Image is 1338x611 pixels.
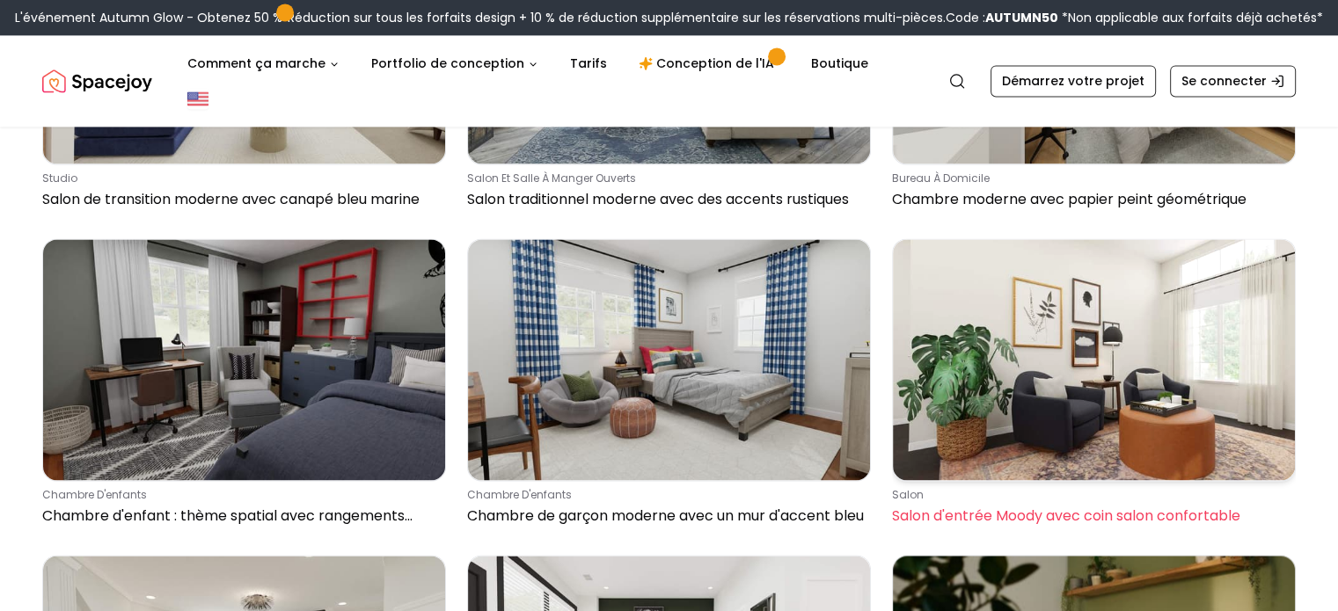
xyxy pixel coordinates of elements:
img: États-Unis [187,88,208,109]
font: *Non applicable aux forfaits déjà achetés* [1062,9,1323,26]
a: Démarrez votre projet [991,65,1156,97]
font: studio [42,171,77,185]
font: Comment ça marche [187,55,325,72]
font: salon [892,487,924,502]
font: salon et salle à manger ouverts [467,171,636,185]
font: Réduction sur tous les forfaits design + 10 % de réduction supplémentaire sur les réservations mu... [288,9,946,26]
a: Chambre de garçon moderne avec un mur d'accent bleuchambre d'enfantsChambre de garçon moderne ave... [467,238,871,534]
font: Salon de transition moderne avec canapé bleu marine [42,189,420,209]
font: L'événement Autumn Glow - Obtenez 50 % [15,9,282,26]
a: Tarifs [556,46,621,81]
a: Boutique [797,46,882,81]
font: Portfolio de conception [371,55,524,72]
a: Conception de l'IA [625,46,793,81]
font: Conception de l'IA [656,55,774,72]
font: chambre d'enfants [42,487,147,502]
font: Code : [946,9,985,26]
font: Boutique [811,55,868,72]
img: Logo de Spacejoy [42,63,152,98]
button: Comment ça marche [173,46,354,81]
a: Se connecter [1170,65,1296,97]
font: Chambre moderne avec papier peint géométrique [892,189,1247,209]
img: Chambre de garçon moderne avec un mur d'accent bleu [468,239,870,480]
a: Chambre d'enfant : thème spatial avec rangements élégantschambre d'enfantsChambre d'enfant : thèm... [42,238,446,534]
font: Salon d'entrée Moody avec coin salon confortable [892,506,1240,526]
button: Portfolio de conception [357,46,552,81]
nav: Mondial [42,35,1296,127]
font: Se connecter [1181,72,1267,90]
font: bureau à domicile [892,171,990,185]
img: Salon d'entrée Moody avec coin salon confortable [893,239,1295,480]
a: Joie spatiale [42,63,152,98]
font: Tarifs [570,55,607,72]
font: chambre d'enfants [467,487,572,502]
font: Démarrez votre projet [1002,72,1144,90]
font: Chambre d'enfant : thème spatial avec rangements élégants [42,506,413,547]
font: AUTUMN50 [985,9,1058,26]
a: Salon d'entrée Moody avec coin salon confortablesalonSalon d'entrée Moody avec coin salon confort... [892,238,1296,534]
img: Chambre d'enfant : thème spatial avec rangements élégants [43,239,445,480]
font: Salon traditionnel moderne avec des accents rustiques [467,189,849,209]
font: Chambre de garçon moderne avec un mur d'accent bleu [467,506,864,526]
nav: Principal [173,46,882,81]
